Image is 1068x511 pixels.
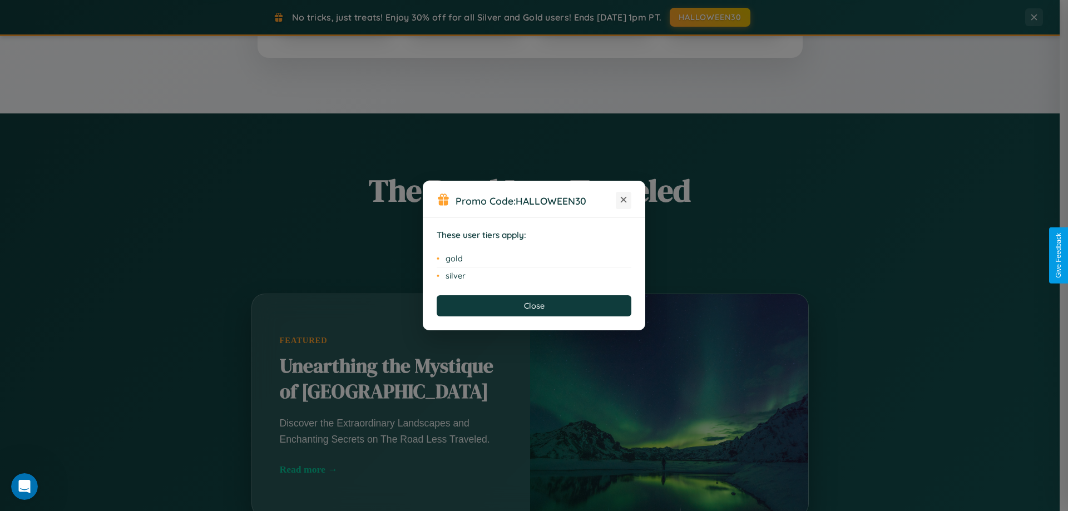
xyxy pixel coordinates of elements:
[437,295,631,316] button: Close
[437,230,526,240] strong: These user tiers apply:
[11,473,38,500] iframe: Intercom live chat
[1055,233,1062,278] div: Give Feedback
[437,267,631,284] li: silver
[516,195,586,207] b: HALLOWEEN30
[437,250,631,267] li: gold
[456,195,616,207] h3: Promo Code:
